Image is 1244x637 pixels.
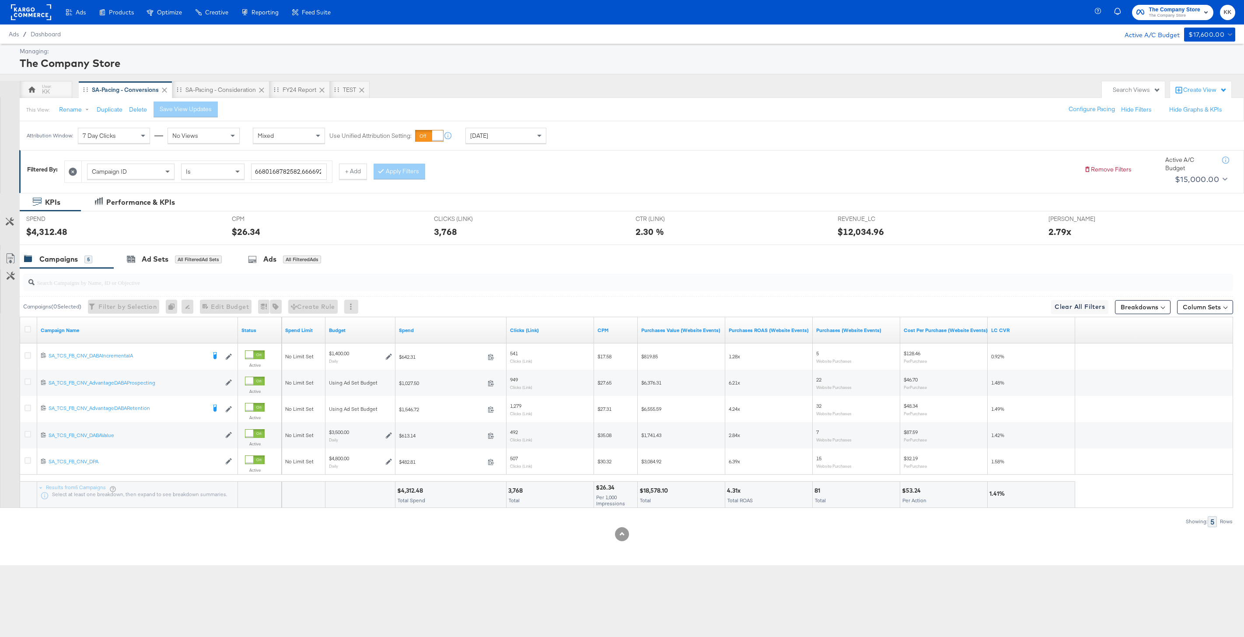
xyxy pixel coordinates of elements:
[329,429,349,436] div: $3,500.00
[1183,86,1227,94] div: Create View
[510,455,518,462] span: 507
[636,225,664,238] div: 2.30 %
[1169,105,1222,114] button: Hide Graphs & KPIs
[902,497,926,504] span: Per Action
[26,215,92,223] span: SPEND
[1149,5,1200,14] span: The Company Store
[334,87,339,92] div: Drag to reorder tab
[329,358,338,364] sub: Daily
[904,327,988,334] a: The average cost for each purchase tracked by your Custom Audience pixel on your website after pe...
[49,405,206,413] a: SA_TCS_FB_CNV_AdvantageDABARetention
[26,225,67,238] div: $4,312.48
[816,463,852,469] sub: Website Purchases
[816,350,819,357] span: 5
[129,105,147,114] button: Delete
[904,402,918,409] span: $48.34
[1165,156,1213,172] div: Active A/C Budget
[186,168,191,175] span: Is
[49,458,221,465] a: SA_TCS_FB_CNV_DPA
[729,327,809,334] a: The total value of the purchase actions divided by spend tracked by your Custom Audience pixel on...
[904,429,918,435] span: $87.59
[838,215,903,223] span: REVENUE_LC
[510,437,532,442] sub: Clicks (Link)
[641,327,722,334] a: The total value of the purchase actions tracked by your Custom Audience pixel on your website aft...
[175,255,222,263] div: All Filtered Ad Sets
[177,87,182,92] div: Drag to reorder tab
[636,215,701,223] span: CTR (LINK)
[42,87,50,96] div: KK
[302,9,331,16] span: Feed Suite
[991,432,1004,438] span: 1.42%
[510,429,518,435] span: 492
[510,402,521,409] span: 1,279
[27,165,58,174] div: Filtered By:
[26,133,73,139] div: Attribution Window:
[1084,165,1132,174] button: Remove Filters
[816,429,819,435] span: 7
[434,225,457,238] div: 3,768
[285,458,314,465] span: No Limit Set
[729,379,740,386] span: 6.21x
[252,9,279,16] span: Reporting
[329,463,338,469] sub: Daily
[1175,173,1219,186] div: $15,000.00
[1185,518,1208,525] div: Showing:
[991,327,1072,334] a: 1/0 Purchases / Clicks
[399,406,484,413] span: $1,546.72
[1048,225,1071,238] div: 2.79x
[1171,172,1229,186] button: $15,000.00
[399,432,484,439] span: $613.14
[329,437,338,442] sub: Daily
[598,379,612,386] span: $27.65
[329,350,349,357] div: $1,400.00
[510,358,532,364] sub: Clicks (Link)
[727,497,753,504] span: Total ROAS
[329,379,392,386] div: Using Ad Set Budget
[816,437,852,442] sub: Website Purchases
[20,47,1233,56] div: Managing:
[1177,300,1233,314] button: Column Sets
[814,486,823,495] div: 81
[904,350,920,357] span: $128.46
[329,327,392,334] a: The maximum amount you're willing to spend on your ads, on average each day or over the lifetime ...
[510,376,518,383] span: 949
[991,406,1004,412] span: 1.49%
[815,497,826,504] span: Total
[639,486,671,495] div: $18,578.10
[109,9,134,16] span: Products
[245,415,265,420] label: Active
[49,379,221,387] a: SA_TCS_FB_CNV_AdvantageDABAProspecting
[1048,215,1114,223] span: [PERSON_NAME]
[31,31,61,38] span: Dashboard
[398,497,425,504] span: Total Spend
[283,86,316,94] div: FY24 Report
[205,9,228,16] span: Creative
[285,432,314,438] span: No Limit Set
[399,380,484,386] span: $1,027.50
[245,362,265,368] label: Active
[397,486,426,495] div: $4,312.48
[434,215,500,223] span: CLICKS (LINK)
[510,385,532,390] sub: Clicks (Link)
[232,215,297,223] span: CPM
[816,411,852,416] sub: Website Purchases
[729,406,740,412] span: 4.24x
[598,432,612,438] span: $35.08
[106,197,175,207] div: Performance & KPIs
[39,254,78,264] div: Campaigns
[510,350,518,357] span: 541
[285,379,314,386] span: No Limit Set
[598,353,612,360] span: $17.58
[727,486,743,495] div: 4.31x
[1149,12,1200,19] span: The Company Store
[185,86,256,94] div: SA-Pacing - Consideration
[816,358,852,364] sub: Website Purchases
[274,87,279,92] div: Drag to reorder tab
[26,106,49,113] div: This View:
[508,486,525,495] div: 3,768
[49,352,206,359] div: SA_TCS_FB_CNV_DABAIncrementalA
[1055,301,1105,312] span: Clear All Filters
[991,458,1004,465] span: 1.58%
[1220,518,1233,525] div: Rows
